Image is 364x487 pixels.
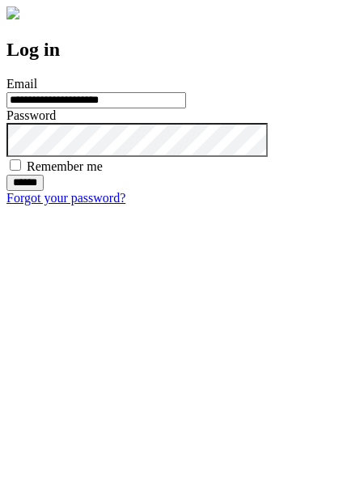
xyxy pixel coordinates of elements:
[6,77,37,91] label: Email
[6,6,19,19] img: logo-4e3dc11c47720685a147b03b5a06dd966a58ff35d612b21f08c02c0306f2b779.png
[27,159,103,173] label: Remember me
[6,108,56,122] label: Password
[6,191,125,205] a: Forgot your password?
[6,39,358,61] h2: Log in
